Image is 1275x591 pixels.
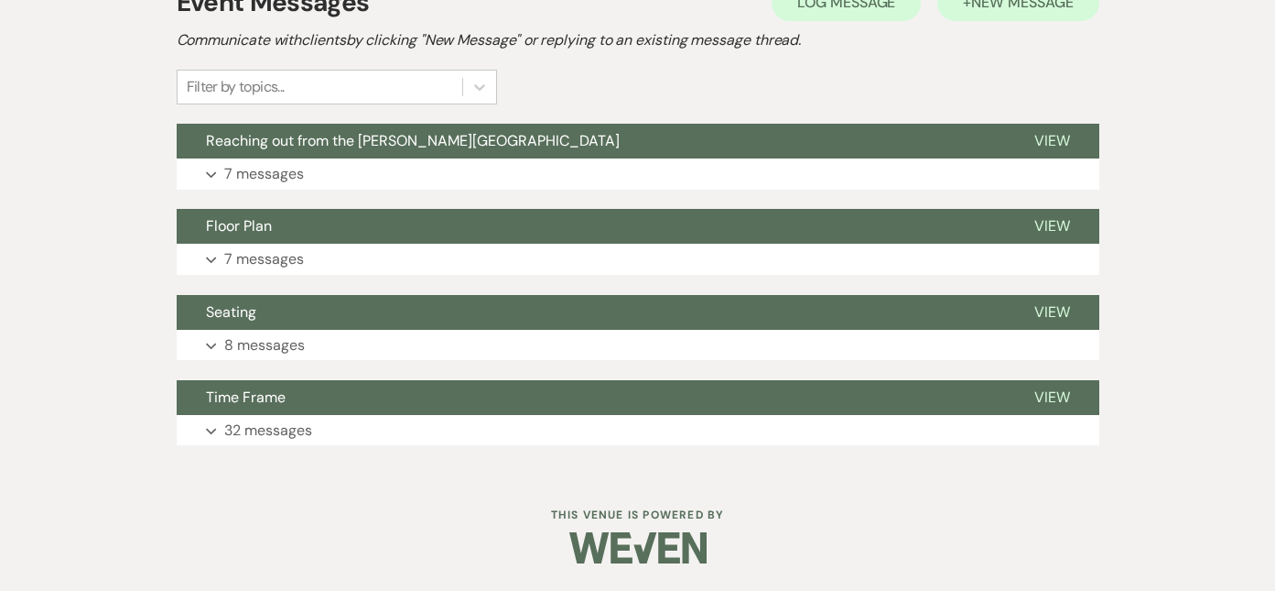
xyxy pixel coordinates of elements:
[224,247,304,271] p: 7 messages
[177,124,1005,159] button: Reaching out from the [PERSON_NAME][GEOGRAPHIC_DATA]
[569,516,707,580] img: Weven Logo
[1034,388,1070,407] span: View
[177,295,1005,330] button: Seating
[1005,124,1099,159] button: View
[206,302,256,322] span: Seating
[206,131,620,150] span: Reaching out from the [PERSON_NAME][GEOGRAPHIC_DATA]
[1034,302,1070,322] span: View
[187,76,285,98] div: Filter by topics...
[177,380,1005,415] button: Time Frame
[224,162,304,186] p: 7 messages
[177,244,1099,275] button: 7 messages
[177,159,1099,190] button: 7 messages
[1005,295,1099,330] button: View
[224,419,312,443] p: 32 messages
[224,334,305,357] p: 8 messages
[1005,380,1099,415] button: View
[177,415,1099,446] button: 32 messages
[177,330,1099,361] button: 8 messages
[206,388,286,407] span: Time Frame
[1005,209,1099,244] button: View
[1034,216,1070,235] span: View
[1034,131,1070,150] span: View
[177,29,1099,51] h2: Communicate with clients by clicking "New Message" or replying to an existing message thread.
[206,216,272,235] span: Floor Plan
[177,209,1005,244] button: Floor Plan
